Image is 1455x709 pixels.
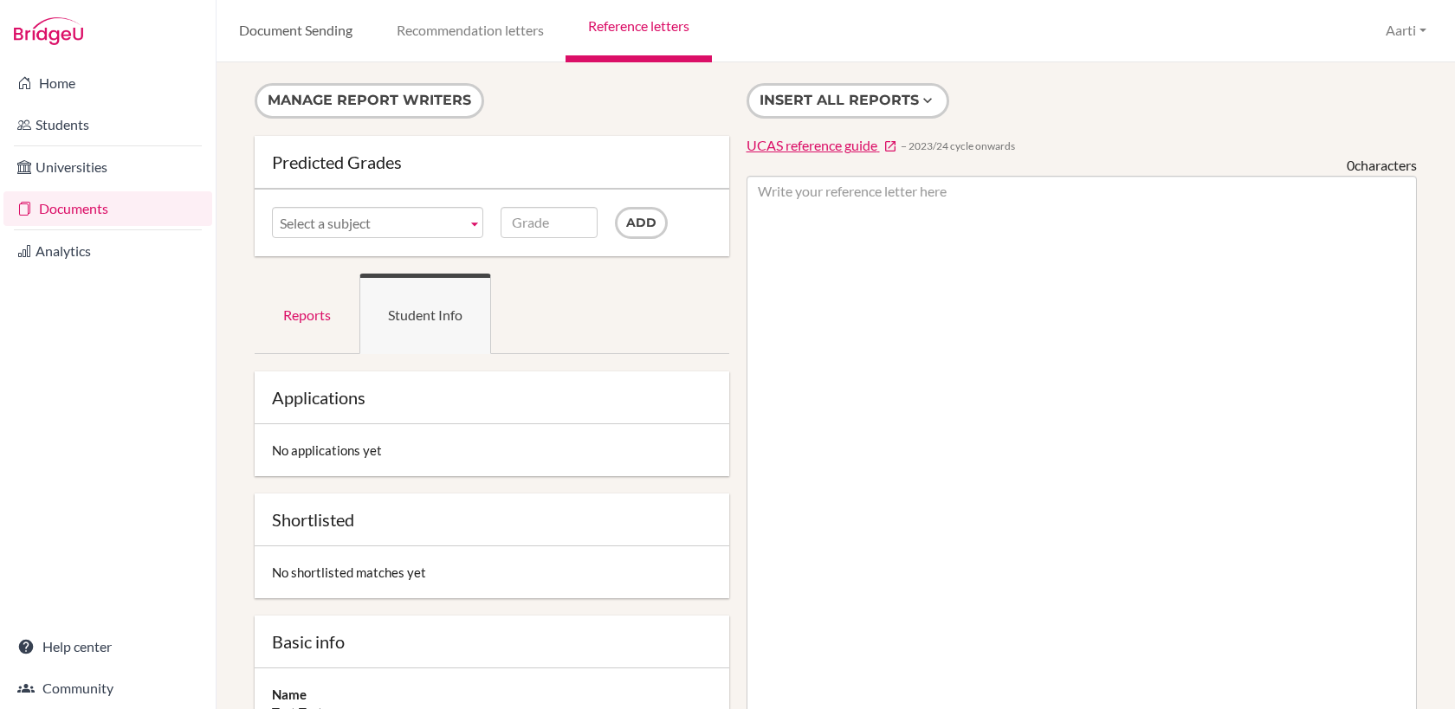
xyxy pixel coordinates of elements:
span: 0 [1347,157,1355,173]
div: No applications yet [255,424,729,476]
a: Reports [255,274,359,354]
div: Basic info [272,633,712,650]
div: characters [1347,156,1417,176]
span: Select a subject [280,208,460,239]
img: Bridge-U [14,17,83,45]
div: Shortlisted [272,511,712,528]
span: − 2023/24 cycle onwards [901,139,1015,153]
div: Applications [272,389,712,406]
a: Analytics [3,234,212,268]
a: Documents [3,191,212,226]
a: Help center [3,629,212,664]
button: Aarti [1378,15,1434,47]
a: Universities [3,150,212,184]
button: Insert all reports [747,83,949,119]
input: Grade [501,207,598,238]
a: Student Info [359,274,491,354]
dt: Name [272,686,712,704]
div: No shortlisted matches yet [255,546,729,598]
span: UCAS reference guide [747,137,877,153]
a: Home [3,66,212,100]
button: Manage report writers [255,83,484,119]
div: Predicted Grades [272,153,712,171]
a: Community [3,671,212,706]
a: Students [3,107,212,142]
input: Add [615,207,668,239]
a: UCAS reference guide [747,136,897,156]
